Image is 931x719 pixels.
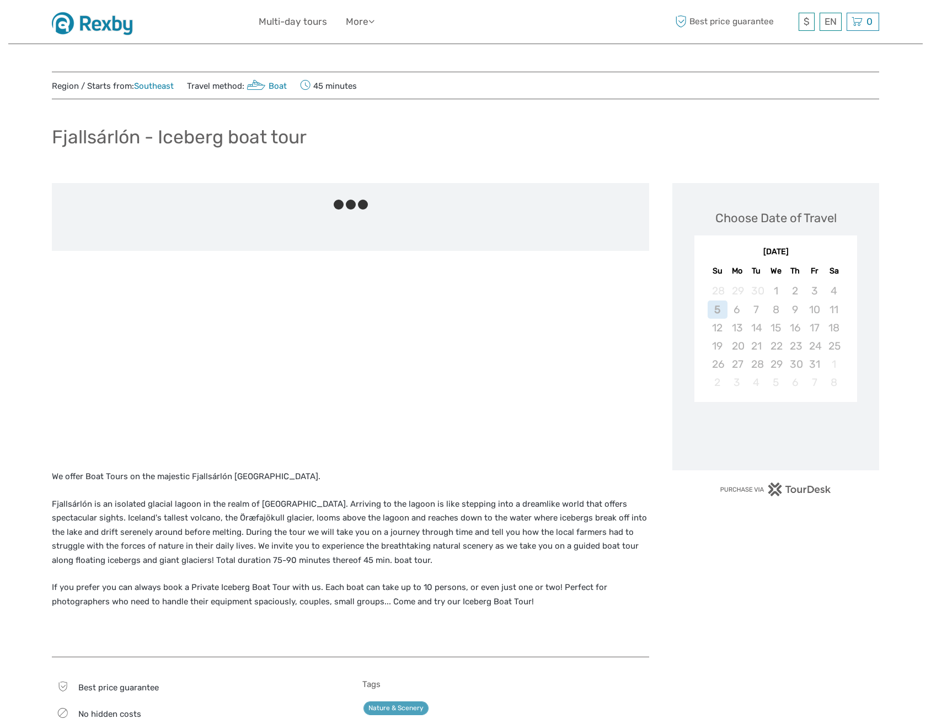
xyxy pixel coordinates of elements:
div: Loading... [772,431,779,438]
div: Not available Friday, October 24th, 2025 [805,337,824,355]
div: Not available Tuesday, October 28th, 2025 [747,355,766,373]
span: Best price guarantee [78,683,159,693]
div: Not available Thursday, November 6th, 2025 [785,373,805,391]
span: No hidden costs [78,709,141,719]
p: Fjallsárlón is an isolated glacial lagoon in the realm of [GEOGRAPHIC_DATA]. Arriving to the lago... [52,497,649,568]
div: Not available Monday, October 20th, 2025 [727,337,747,355]
div: Su [708,264,727,278]
div: Not available Wednesday, October 15th, 2025 [766,319,785,337]
div: Not available Saturday, November 1st, 2025 [824,355,843,373]
a: Multi-day tours [259,14,327,30]
div: Not available Wednesday, October 1st, 2025 [766,282,785,300]
div: Choose Date of Travel [715,210,837,227]
div: Not available Tuesday, October 21st, 2025 [747,337,766,355]
img: 1430-dd05a757-d8ed-48de-a814-6052a4ad6914_logo_small.jpg [52,8,141,35]
a: Nature & Scenery [363,701,429,715]
div: Not available Sunday, October 19th, 2025 [708,337,727,355]
span: 45 minutes [300,78,357,93]
div: Not available Saturday, October 18th, 2025 [824,319,843,337]
div: Tu [747,264,766,278]
p: If you prefer you can always book a Private Iceberg Boat Tour with us. Each boat can take up to 1... [52,581,649,609]
div: Not available Thursday, October 16th, 2025 [785,319,805,337]
div: Not available Saturday, October 11th, 2025 [824,301,843,319]
div: Fr [805,264,824,278]
div: We [766,264,785,278]
a: Boat [244,81,287,91]
div: Th [785,264,805,278]
div: Not available Saturday, November 8th, 2025 [824,373,843,391]
a: Southeast [134,81,174,91]
div: Not available Sunday, November 2nd, 2025 [708,373,727,391]
div: Not available Monday, September 29th, 2025 [727,282,747,300]
h1: Fjallsárlón - Iceberg boat tour [52,126,307,148]
div: Not available Sunday, October 26th, 2025 [708,355,727,373]
h5: Tags [362,679,650,689]
div: Not available Sunday, October 12th, 2025 [708,319,727,337]
div: month 2025-10 [698,282,853,391]
div: Not available Tuesday, September 30th, 2025 [747,282,766,300]
div: Not available Thursday, October 2nd, 2025 [785,282,805,300]
div: Mo [727,264,747,278]
div: Not available Tuesday, October 7th, 2025 [747,301,766,319]
div: Not available Saturday, October 4th, 2025 [824,282,843,300]
div: Not available Thursday, October 9th, 2025 [785,301,805,319]
div: Not available Monday, October 13th, 2025 [727,319,747,337]
div: Not available Monday, October 27th, 2025 [727,355,747,373]
img: PurchaseViaTourDesk.png [720,482,832,496]
div: Not available Tuesday, October 14th, 2025 [747,319,766,337]
div: Not available Sunday, September 28th, 2025 [708,282,727,300]
div: Not available Wednesday, October 22nd, 2025 [766,337,785,355]
div: Not available Thursday, October 30th, 2025 [785,355,805,373]
div: Not available Friday, October 17th, 2025 [805,319,824,337]
span: Best price guarantee [672,13,796,31]
span: Travel method: [187,78,287,93]
div: Not available Monday, October 6th, 2025 [727,301,747,319]
div: Not available Friday, October 31st, 2025 [805,355,824,373]
div: Not available Monday, November 3rd, 2025 [727,373,747,391]
div: Not available Friday, November 7th, 2025 [805,373,824,391]
div: Not available Tuesday, November 4th, 2025 [747,373,766,391]
span: 0 [865,16,874,27]
div: Not available Wednesday, October 29th, 2025 [766,355,785,373]
div: EN [820,13,842,31]
div: Not available Thursday, October 23rd, 2025 [785,337,805,355]
p: We offer Boat Tours on the majestic Fjallsárlón [GEOGRAPHIC_DATA]. [52,470,649,484]
span: Region / Starts from: [52,81,174,92]
div: Not available Friday, October 10th, 2025 [805,301,824,319]
div: [DATE] [694,246,857,258]
a: More [346,14,374,30]
div: Not available Wednesday, October 8th, 2025 [766,301,785,319]
div: Not available Saturday, October 25th, 2025 [824,337,843,355]
div: Not available Friday, October 3rd, 2025 [805,282,824,300]
div: Not available Wednesday, November 5th, 2025 [766,373,785,391]
div: Sa [824,264,843,278]
span: $ [804,16,810,27]
div: Not available Sunday, October 5th, 2025 [708,301,727,319]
